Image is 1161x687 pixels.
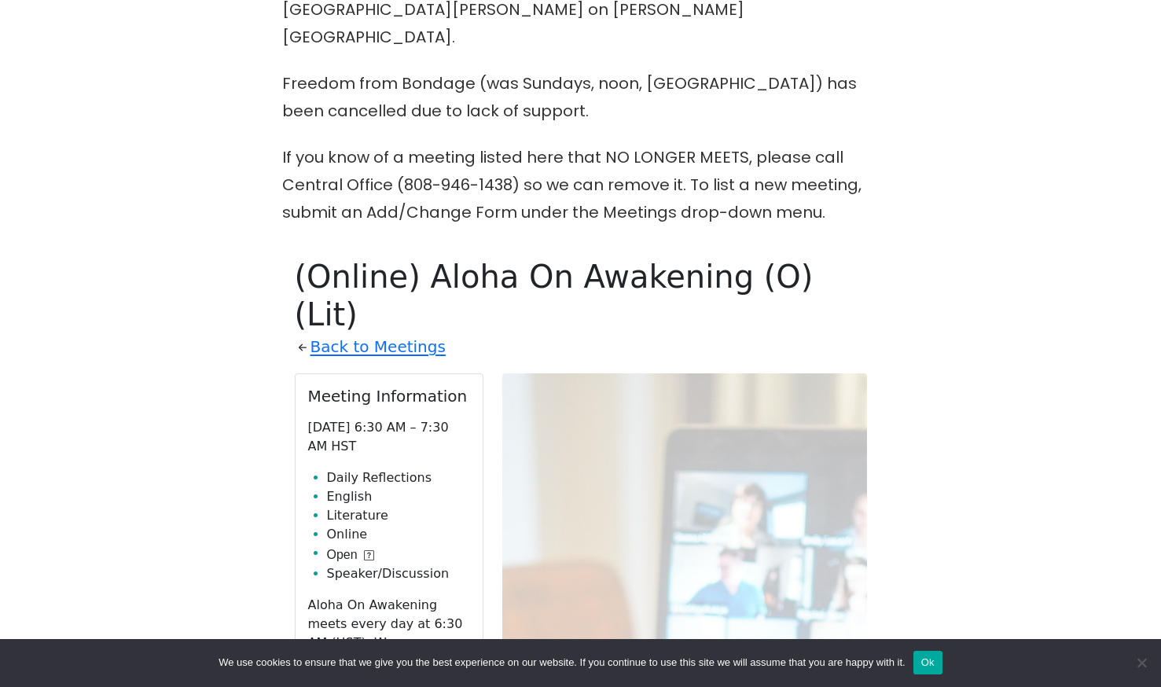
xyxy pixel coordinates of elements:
[295,258,867,333] h1: (Online) Aloha On Awakening (O)(Lit)
[327,468,470,487] li: Daily Reflections
[327,546,358,564] span: Open
[308,387,470,406] h2: Meeting Information
[327,564,470,583] li: Speaker/Discussion
[282,144,880,226] p: If you know of a meeting listed here that NO LONGER MEETS, please call Central Office (808-946-14...
[310,333,446,361] a: Back to Meetings
[327,487,470,506] li: English
[1133,655,1149,670] span: No
[327,506,470,525] li: Literature
[327,525,470,544] li: Online
[308,418,470,456] p: [DATE] 6:30 AM – 7:30 AM HST
[913,651,942,674] button: Ok
[219,655,905,670] span: We use cookies to ensure that we give you the best experience on our website. If you continue to ...
[327,546,374,564] button: Open
[282,70,880,125] p: Freedom from Bondage (was Sundays, noon, [GEOGRAPHIC_DATA]) has been cancelled due to lack of sup...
